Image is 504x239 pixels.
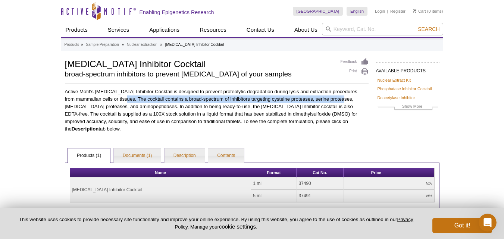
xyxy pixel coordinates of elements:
a: English [347,7,367,16]
td: [MEDICAL_DATA] Inhibitor Cocktail [70,177,251,202]
h1: [MEDICAL_DATA] Inhibitor Cocktail [65,58,333,69]
a: Show More [378,103,438,111]
a: Products [61,23,92,37]
h2: broad-spectrum inhibitors to prevent [MEDICAL_DATA] of your samples [65,71,333,78]
td: 37490 [297,177,343,190]
th: Cat No. [297,168,343,177]
th: Format [251,168,297,177]
a: Products (1) [68,148,110,163]
li: » [122,43,124,47]
button: Got it! [432,218,492,233]
p: Active Motif's [MEDICAL_DATA] Inhibitor Cocktail is designed to prevent proteolytic degradation d... [65,88,369,133]
a: [GEOGRAPHIC_DATA] [293,7,343,16]
a: Register [390,9,406,14]
button: cookie settings [219,223,256,230]
a: Nuclear Extraction [127,41,157,48]
h2: AVAILABLE PRODUCTS [376,62,439,76]
td: 5 ml [251,190,297,202]
button: Search [416,26,442,32]
a: Feedback [341,58,369,66]
li: » [81,43,83,47]
a: Documents (1) [114,148,161,163]
a: Contact Us [242,23,279,37]
a: Applications [145,23,184,37]
th: Name [70,168,251,177]
li: » [160,43,162,47]
td: 1 ml [251,177,297,190]
a: Sample Preparation [86,41,119,48]
iframe: Intercom live chat [479,214,497,232]
strong: Description [72,126,99,132]
li: (0 items) [413,7,443,16]
td: N/A [344,177,434,190]
th: Price [344,168,409,177]
td: 37491 [297,190,343,202]
img: Your Cart [413,9,416,13]
a: Contents [208,148,244,163]
h2: Enabling Epigenetics Research [140,9,214,16]
a: Nuclear Extract Kit [378,77,411,84]
a: Deacetylase Inhibitor [378,94,415,101]
a: Resources [195,23,231,37]
a: Login [375,9,385,14]
p: This website uses cookies to provide necessary site functionality and improve your online experie... [12,216,420,230]
a: Privacy Policy [175,217,413,229]
input: Keyword, Cat. No. [322,23,443,35]
a: Services [103,23,134,37]
a: Products [65,41,79,48]
span: Search [418,26,439,32]
li: | [387,7,388,16]
a: Description [165,148,205,163]
a: Print [341,68,369,76]
td: N/A [344,190,434,202]
a: About Us [290,23,322,37]
a: Cart [413,9,426,14]
li: [MEDICAL_DATA] Inhibitor Cocktail [165,43,224,47]
a: Phosphatase Inhibitor Cocktail [378,85,432,92]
